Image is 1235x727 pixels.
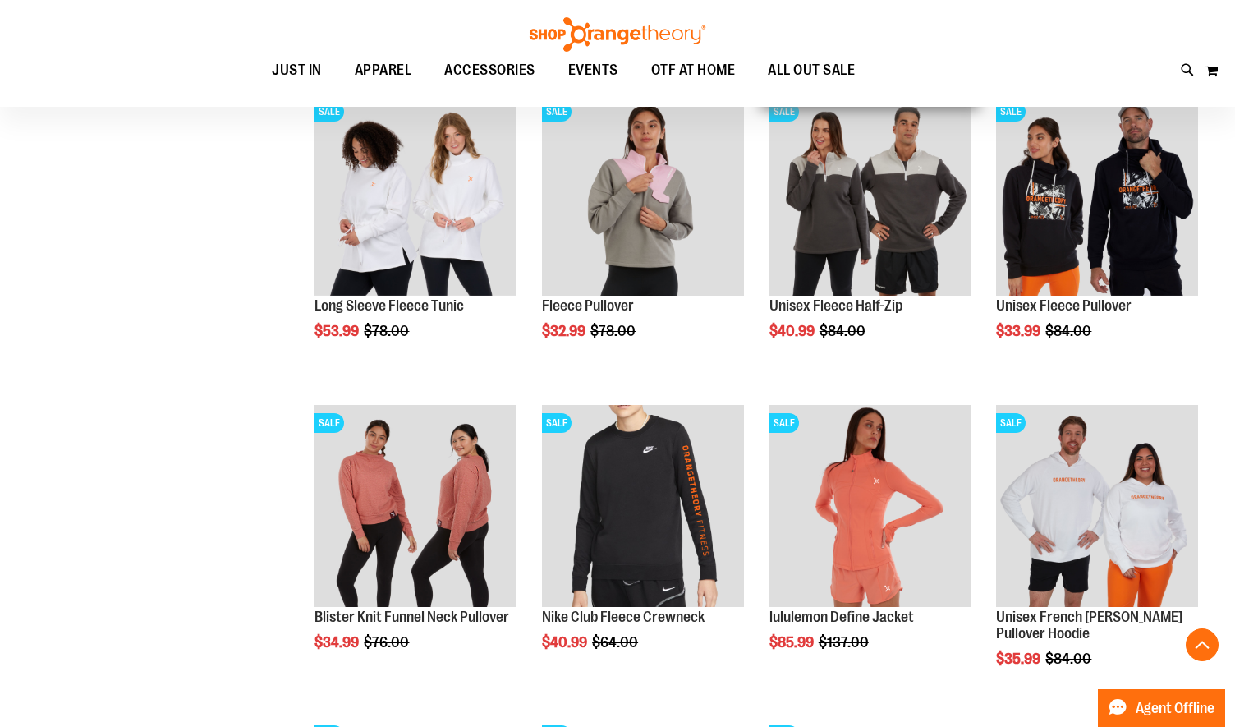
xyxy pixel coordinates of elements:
a: lululemon Define Jacket [769,609,914,625]
span: SALE [996,102,1026,122]
a: Product image for Unisex Fleece Half ZipSALE [769,94,971,298]
button: Agent Offline [1098,689,1225,727]
a: Product image for lululemon Define JacketSALE [769,405,971,610]
a: Blister Knit Funnel Neck Pullover [314,609,509,625]
a: Product image for Fleece Long SleeveSALE [314,94,516,298]
div: product [534,397,752,692]
span: SALE [542,413,572,433]
button: Back To Top [1186,628,1219,661]
div: product [988,397,1206,708]
span: SALE [314,102,344,122]
span: SALE [769,102,799,122]
span: EVENTS [568,52,618,89]
a: Product image for Nike Club Fleece CrewneckSALE [542,405,744,610]
span: ALL OUT SALE [768,52,855,89]
span: $78.00 [364,323,411,339]
div: product [988,85,1206,380]
span: $40.99 [542,634,590,651]
span: $137.00 [819,634,871,651]
span: $35.99 [996,651,1043,667]
span: OTF AT HOME [651,52,736,89]
span: JUST IN [272,52,322,89]
div: product [306,85,525,380]
span: $84.00 [820,323,868,339]
img: Shop Orangetheory [527,17,708,52]
a: Unisex Fleece Pullover [996,297,1132,314]
span: APPAREL [355,52,412,89]
span: SALE [996,413,1026,433]
a: Product image for Unisex French Terry Pullover HoodieSALE [996,405,1198,610]
img: Product image for Unisex Fleece Half Zip [769,94,971,296]
div: product [761,397,980,692]
span: $40.99 [769,323,817,339]
img: Product image for Fleece Long Sleeve [314,94,516,296]
img: Product image for Blister Knit Funnelneck Pullover [314,405,516,607]
span: $76.00 [364,634,411,651]
span: SALE [314,413,344,433]
span: $84.00 [1045,323,1094,339]
a: Product image for Unisex Fleece PulloverSALE [996,94,1198,298]
span: $84.00 [1045,651,1094,667]
img: Product image for Fleece Pullover [542,94,744,296]
span: $78.00 [590,323,638,339]
a: Long Sleeve Fleece Tunic [314,297,464,314]
a: Unisex French [PERSON_NAME] Pullover Hoodie [996,609,1182,642]
img: Product image for Nike Club Fleece Crewneck [542,405,744,607]
span: $32.99 [542,323,588,339]
a: Nike Club Fleece Crewneck [542,609,705,625]
span: $53.99 [314,323,361,339]
span: SALE [542,102,572,122]
a: Unisex Fleece Half-Zip [769,297,902,314]
a: Product image for Blister Knit Funnelneck PulloverSALE [314,405,516,610]
div: product [761,85,980,380]
div: product [534,85,752,380]
div: product [306,397,525,692]
span: Agent Offline [1136,701,1214,716]
span: $85.99 [769,634,816,651]
img: Product image for lululemon Define Jacket [769,405,971,607]
span: SALE [769,413,799,433]
img: Product image for Unisex Fleece Pullover [996,94,1198,296]
img: Product image for Unisex French Terry Pullover Hoodie [996,405,1198,607]
span: ACCESSORIES [444,52,535,89]
a: Product image for Fleece PulloverSALE [542,94,744,298]
span: $34.99 [314,634,361,651]
span: $33.99 [996,323,1043,339]
span: $64.00 [592,634,640,651]
a: Fleece Pullover [542,297,634,314]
